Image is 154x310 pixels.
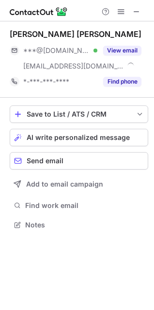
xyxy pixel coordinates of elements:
[10,6,68,17] img: ContactOut v5.3.10
[25,201,144,210] span: Find work email
[27,110,131,118] div: Save to List / ATS / CRM
[26,180,103,188] span: Add to email campaign
[10,29,141,39] div: [PERSON_NAME] [PERSON_NAME]
[10,105,148,123] button: save-profile-one-click
[10,218,148,232] button: Notes
[103,77,141,86] button: Reveal Button
[23,46,90,55] span: ***@[DOMAIN_NAME]
[10,129,148,146] button: AI write personalized message
[27,157,63,165] span: Send email
[27,134,130,141] span: AI write personalized message
[10,152,148,170] button: Send email
[23,62,124,70] span: [EMAIL_ADDRESS][DOMAIN_NAME]
[10,199,148,212] button: Find work email
[10,175,148,193] button: Add to email campaign
[103,46,141,55] button: Reveal Button
[25,221,144,229] span: Notes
